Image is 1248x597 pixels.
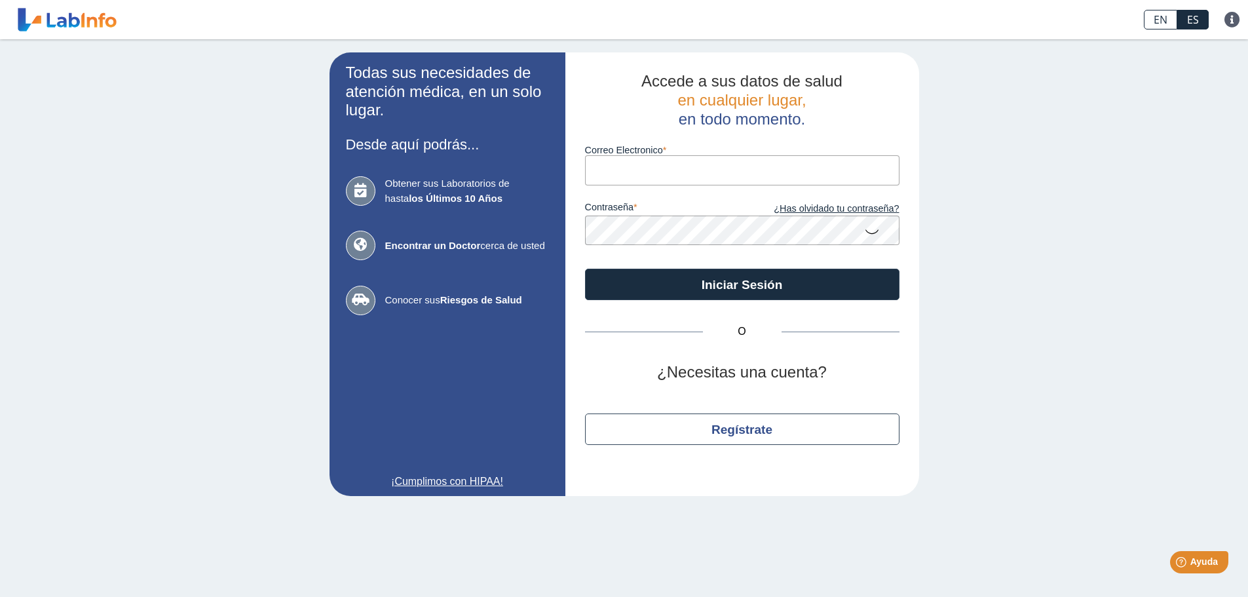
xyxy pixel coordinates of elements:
label: Correo Electronico [585,145,899,155]
span: Accede a sus datos de salud [641,72,842,90]
h2: Todas sus necesidades de atención médica, en un solo lugar. [346,64,549,120]
button: Regístrate [585,414,899,445]
span: cerca de usted [385,239,549,254]
label: contraseña [585,202,742,216]
h3: Desde aquí podrás... [346,136,549,153]
b: los Últimos 10 Años [409,193,502,204]
span: O [703,324,782,339]
span: en todo momento. [679,110,805,128]
span: Obtener sus Laboratorios de hasta [385,176,549,206]
b: Riesgos de Salud [440,294,522,305]
span: Conocer sus [385,293,549,308]
a: EN [1144,10,1177,29]
b: Encontrar un Doctor [385,240,481,251]
span: en cualquier lugar, [677,91,806,109]
a: ES [1177,10,1209,29]
iframe: Help widget launcher [1131,546,1234,583]
a: ¿Has olvidado tu contraseña? [742,202,899,216]
h2: ¿Necesitas una cuenta? [585,363,899,382]
a: ¡Cumplimos con HIPAA! [346,474,549,490]
button: Iniciar Sesión [585,269,899,300]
